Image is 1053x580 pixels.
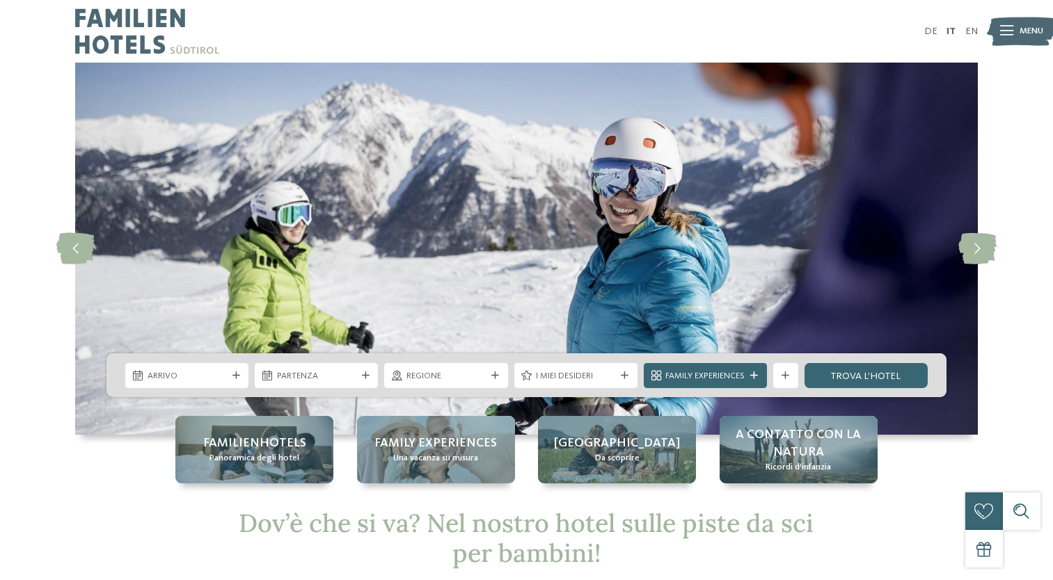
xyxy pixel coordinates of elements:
[406,370,486,382] span: Regione
[277,370,356,382] span: Partenza
[175,416,333,483] a: Hotel sulle piste da sci per bambini: divertimento senza confini Familienhotels Panoramica degli ...
[766,461,831,474] span: Ricordi d’infanzia
[239,507,814,569] span: Dov’è che si va? Nel nostro hotel sulle piste da sci per bambini!
[732,426,865,461] span: A contatto con la natura
[536,370,615,382] span: I miei desideri
[924,26,937,36] a: DE
[357,416,515,483] a: Hotel sulle piste da sci per bambini: divertimento senza confini Family experiences Una vacanza s...
[203,435,306,452] span: Familienhotels
[75,63,978,435] img: Hotel sulle piste da sci per bambini: divertimento senza confini
[374,435,497,452] span: Family experiences
[965,26,978,36] a: EN
[538,416,696,483] a: Hotel sulle piste da sci per bambini: divertimento senza confini [GEOGRAPHIC_DATA] Da scoprire
[209,452,299,465] span: Panoramica degli hotel
[148,370,227,382] span: Arrivo
[595,452,640,465] span: Da scoprire
[393,452,478,465] span: Una vacanza su misura
[947,26,956,36] a: IT
[554,435,680,452] span: [GEOGRAPHIC_DATA]
[805,363,928,388] a: trova l’hotel
[1020,25,1043,38] span: Menu
[720,416,878,483] a: Hotel sulle piste da sci per bambini: divertimento senza confini A contatto con la natura Ricordi...
[665,370,745,382] span: Family Experiences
